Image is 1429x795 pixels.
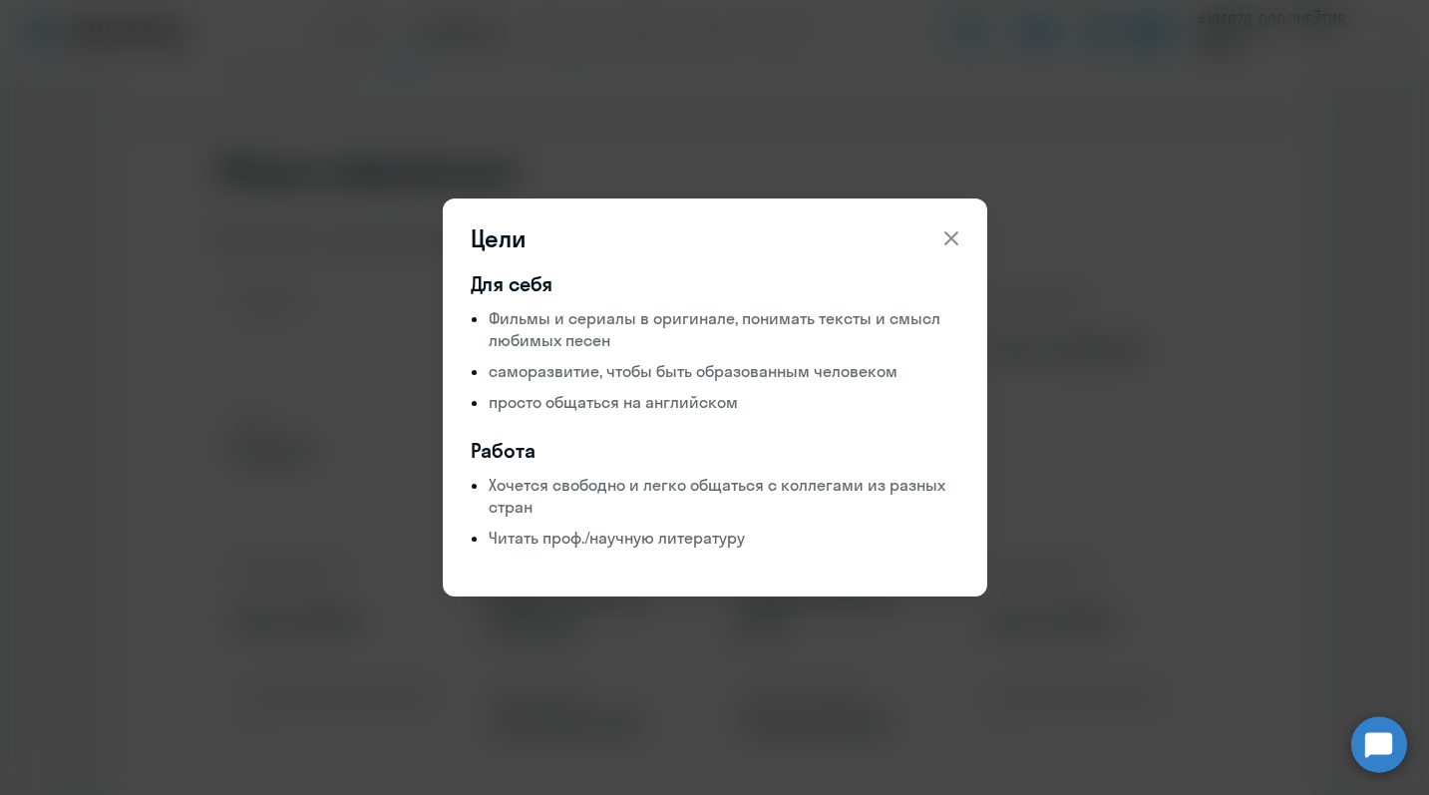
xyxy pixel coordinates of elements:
p: Читать проф./научную литературу [489,527,959,549]
p: саморазвитие, чтобы быть образованным человеком [489,360,959,382]
p: просто общаться на английском [489,391,959,413]
h4: Для себя [471,270,959,298]
p: Хочется свободно и легко общаться с коллегами из разных стран [489,474,959,518]
p: Фильмы и сериалы в оригинале, понимать тексты и смысл любимых песен [489,307,959,351]
header: Цели [443,222,987,254]
h4: Работа [471,437,959,465]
